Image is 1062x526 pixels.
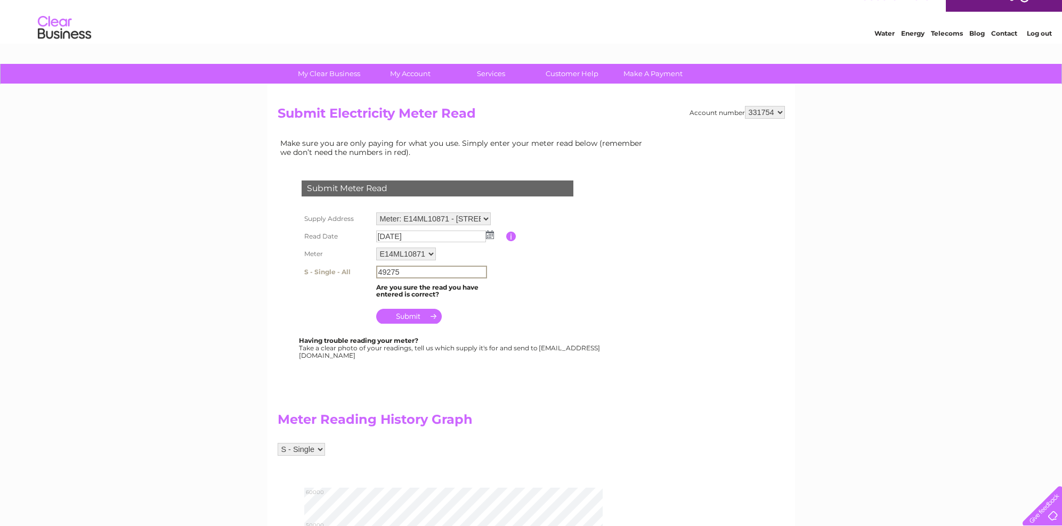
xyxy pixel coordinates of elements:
[609,64,697,84] a: Make A Payment
[969,45,985,53] a: Blog
[690,106,785,119] div: Account number
[874,45,895,53] a: Water
[299,263,374,281] th: S - Single - All
[299,336,418,344] b: Having trouble reading your meter?
[486,231,494,239] img: ...
[285,64,373,84] a: My Clear Business
[991,45,1017,53] a: Contact
[374,281,506,301] td: Are you sure the read you have entered is correct?
[299,245,374,263] th: Meter
[278,412,651,432] h2: Meter Reading History Graph
[302,180,573,196] div: Submit Meter Read
[278,136,651,159] td: Make sure you are only paying for what you use. Simply enter your meter read below (remember we d...
[528,64,616,84] a: Customer Help
[447,64,535,84] a: Services
[376,309,442,324] input: Submit
[299,337,602,359] div: Take a clear photo of your readings, tell us which supply it's for and send to [EMAIL_ADDRESS][DO...
[366,64,454,84] a: My Account
[280,6,783,52] div: Clear Business is a trading name of Verastar Limited (registered in [GEOGRAPHIC_DATA] No. 3667643...
[37,28,92,60] img: logo.png
[861,5,935,19] a: 0333 014 3131
[506,232,516,241] input: Information
[299,210,374,228] th: Supply Address
[278,106,785,126] h2: Submit Electricity Meter Read
[1027,45,1052,53] a: Log out
[299,228,374,245] th: Read Date
[901,45,925,53] a: Energy
[931,45,963,53] a: Telecoms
